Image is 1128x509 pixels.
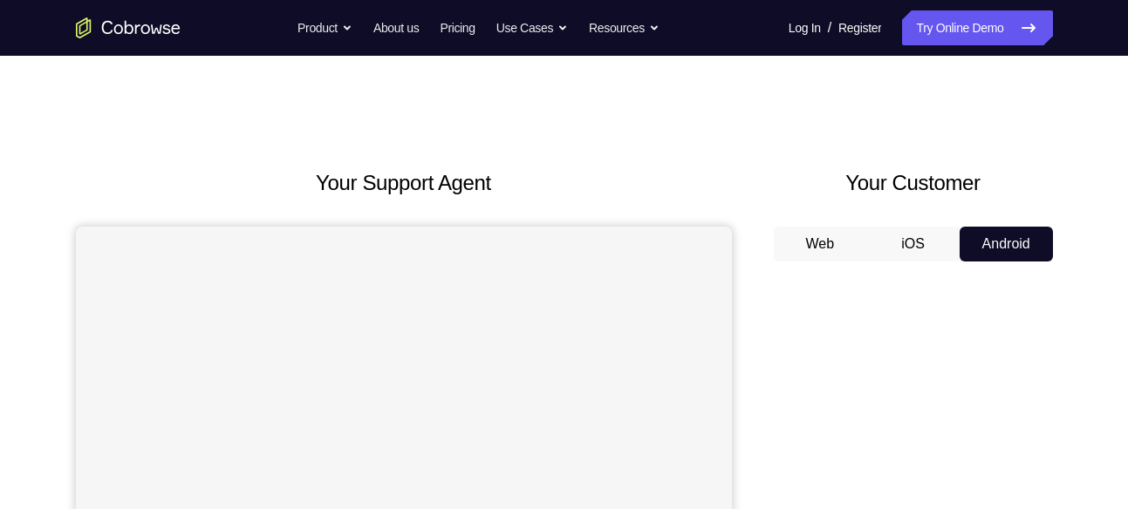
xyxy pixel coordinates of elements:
a: Log In [789,10,821,45]
span: / [828,17,831,38]
a: Try Online Demo [902,10,1052,45]
a: Go to the home page [76,17,181,38]
a: Pricing [440,10,475,45]
button: Use Cases [496,10,568,45]
h2: Your Customer [774,167,1053,199]
h2: Your Support Agent [76,167,732,199]
a: About us [373,10,419,45]
button: iOS [866,227,960,261]
button: Resources [589,10,660,45]
button: Android [960,227,1053,261]
button: Web [774,227,867,261]
button: Product [297,10,352,45]
a: Register [838,10,881,45]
